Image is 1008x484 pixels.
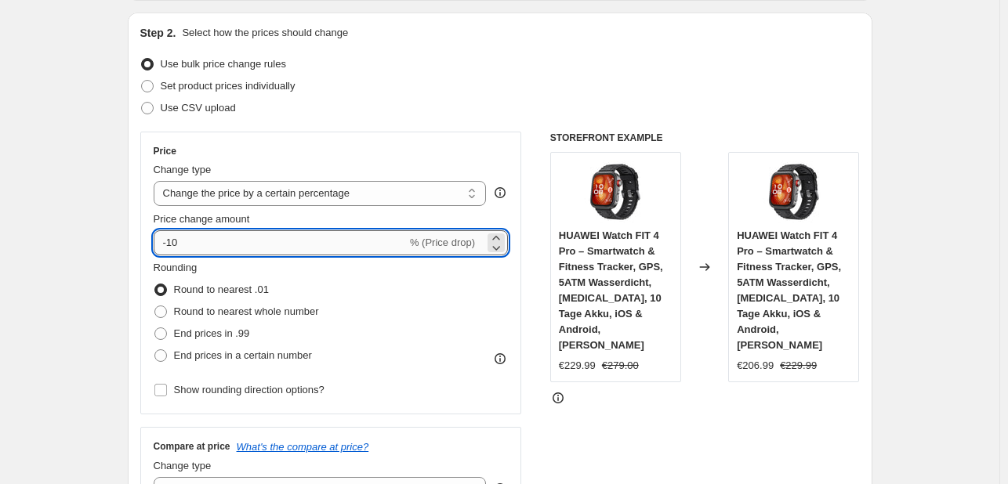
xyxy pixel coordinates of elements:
[154,164,212,175] span: Change type
[174,305,319,317] span: Round to nearest whole number
[780,358,817,374] strike: €229.99
[161,102,236,114] span: Use CSV upload
[174,327,250,339] span: End prices in .99
[602,358,639,374] strike: €279.00
[140,25,176,41] h2: Step 2.
[154,460,212,471] span: Change type
[154,262,198,273] span: Rounding
[154,145,176,157] h3: Price
[410,237,475,248] span: % (Price drop)
[559,229,663,351] span: HUAWEI Watch FIT 4 Pro – Smartwatch & Fitness Tracker, GPS, 5ATM Wasserdicht, [MEDICAL_DATA], 10 ...
[161,58,286,70] span: Use bulk price change rules
[182,25,348,41] p: Select how the prices should change
[237,441,369,453] button: What's the compare at price?
[154,440,230,453] h3: Compare at price
[737,229,841,351] span: HUAWEI Watch FIT 4 Pro – Smartwatch & Fitness Tracker, GPS, 5ATM Wasserdicht, [MEDICAL_DATA], 10 ...
[174,349,312,361] span: End prices in a certain number
[737,358,774,374] div: €206.99
[550,132,860,144] h6: STOREFRONT EXAMPLE
[174,384,325,396] span: Show rounding direction options?
[763,161,825,223] img: 71266Tt78BL_80x.jpg
[154,213,250,225] span: Price change amount
[154,230,407,255] input: -15
[492,185,508,200] div: help
[584,161,647,223] img: 71266Tt78BL_80x.jpg
[559,358,596,374] div: €229.99
[174,284,269,295] span: Round to nearest .01
[161,80,296,92] span: Set product prices individually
